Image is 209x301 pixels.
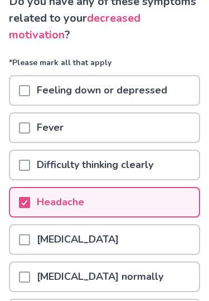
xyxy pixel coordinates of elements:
[30,114,70,142] p: Fever
[30,188,91,216] p: Headache
[30,76,174,105] p: Feeling down or depressed
[30,263,170,291] p: [MEDICAL_DATA] normally
[30,225,125,254] p: [MEDICAL_DATA]
[30,151,160,179] p: Difficulty thinking clearly
[9,57,200,75] p: *Please mark all that apply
